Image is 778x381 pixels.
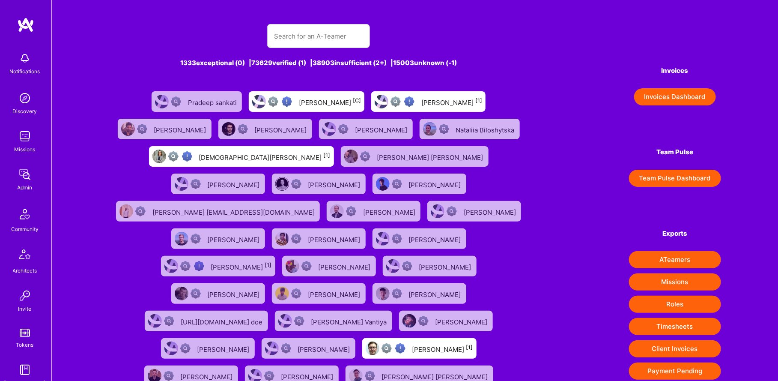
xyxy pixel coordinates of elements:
[376,287,390,300] img: User Avatar
[629,363,721,380] button: Payment Pending
[322,122,336,136] img: User Avatar
[164,371,174,381] img: Not Scrubbed
[382,343,392,354] img: Not fully vetted
[466,344,473,351] sup: [1]
[390,96,401,107] img: Not fully vetted
[154,123,208,135] div: [PERSON_NAME]
[344,150,358,163] img: User Avatar
[359,335,480,362] a: User AvatarNot fully vettedHigh Potential User[PERSON_NAME][1]
[376,232,390,246] img: User Avatar
[164,316,174,326] img: Not Scrubbed
[135,206,146,216] img: Not Scrubbed
[291,234,301,244] img: Not Scrubbed
[291,288,301,299] img: Not Scrubbed
[18,304,32,313] div: Invite
[245,88,368,115] a: User AvatarNot fully vettedHigh Potential User[PERSON_NAME][C]
[208,233,262,244] div: [PERSON_NAME]
[114,115,215,143] a: User AvatarNot Scrubbed[PERSON_NAME]
[324,152,331,159] sup: [1]
[180,343,191,354] img: Not Scrubbed
[175,232,188,246] img: User Avatar
[418,316,429,326] img: Not Scrubbed
[265,342,279,355] img: User Avatar
[355,123,409,135] div: [PERSON_NAME]
[386,259,400,273] img: User Avatar
[148,314,162,328] img: User Avatar
[308,288,362,299] div: [PERSON_NAME]
[16,128,33,145] img: teamwork
[402,261,412,271] img: Not Scrubbed
[338,124,349,134] img: Not Scrubbed
[137,124,147,134] img: Not Scrubbed
[275,287,289,300] img: User Avatar
[274,25,363,47] input: Search for an A-Teamer
[409,288,463,299] div: [PERSON_NAME]
[158,335,258,362] a: User AvatarNot Scrubbed[PERSON_NAME]
[175,287,188,300] img: User Avatar
[141,307,271,335] a: User AvatarNot Scrubbed[URL][DOMAIN_NAME] doe
[365,371,375,381] img: Not Scrubbed
[396,307,496,335] a: User AvatarNot Scrubbed[PERSON_NAME]
[286,259,299,273] img: User Avatar
[168,225,268,252] a: User AvatarNot Scrubbed[PERSON_NAME]
[402,314,416,328] img: User Avatar
[323,198,424,225] a: User AvatarNot Scrubbed[PERSON_NAME]
[392,234,402,244] img: Not Scrubbed
[629,67,721,75] h4: Invoices
[475,97,482,104] sup: [1]
[330,204,344,218] img: User Avatar
[208,178,262,189] div: [PERSON_NAME]
[346,206,356,216] img: Not Scrubbed
[278,314,292,328] img: User Avatar
[369,170,470,198] a: User AvatarNot Scrubbed[PERSON_NAME]
[255,123,309,135] div: [PERSON_NAME]
[424,198,525,225] a: User AvatarNot Scrubbed[PERSON_NAME]
[191,234,201,244] img: Not Scrubbed
[16,166,33,183] img: admin teamwork
[113,198,323,225] a: User AvatarNot Scrubbed[PERSON_NAME] [EMAIL_ADDRESS][DOMAIN_NAME]
[634,88,716,105] button: Invoices Dashboard
[423,122,437,136] img: User Avatar
[369,225,470,252] a: User AvatarNot Scrubbed[PERSON_NAME]
[258,335,359,362] a: User AvatarNot Scrubbed[PERSON_NAME]
[15,145,36,154] div: Missions
[13,266,37,275] div: Architects
[421,96,482,107] div: [PERSON_NAME]
[121,122,135,136] img: User Avatar
[171,96,181,107] img: Not Scrubbed
[268,96,278,107] img: Not fully vetted
[281,343,291,354] img: Not Scrubbed
[409,233,463,244] div: [PERSON_NAME]
[375,95,388,108] img: User Avatar
[629,148,721,156] h4: Team Pulse
[164,259,178,273] img: User Avatar
[376,177,390,191] img: User Avatar
[629,170,721,187] a: Team Pulse Dashboard
[291,179,301,189] img: Not Scrubbed
[119,204,133,218] img: User Avatar
[11,225,39,234] div: Community
[629,340,721,357] button: Client Invoices
[629,88,721,105] a: Invoices Dashboard
[188,96,238,107] div: Pradeep sankati
[13,107,37,116] div: Discovery
[155,95,169,108] img: User Avatar
[152,150,166,163] img: User Avatar
[464,206,518,217] div: [PERSON_NAME]
[308,178,362,189] div: [PERSON_NAME]
[268,225,369,252] a: User AvatarNot Scrubbed[PERSON_NAME]
[222,122,235,136] img: User Avatar
[208,288,262,299] div: [PERSON_NAME]
[197,343,251,354] div: [PERSON_NAME]
[17,17,34,33] img: logo
[419,261,473,272] div: [PERSON_NAME]
[629,318,721,335] button: Timesheets
[395,343,405,354] img: High Potential User
[268,170,369,198] a: User AvatarNot Scrubbed[PERSON_NAME]
[182,151,192,162] img: High Potential User
[353,97,361,104] sup: [C]
[431,204,444,218] img: User Avatar
[215,115,316,143] a: User AvatarNot Scrubbed[PERSON_NAME]
[409,178,463,189] div: [PERSON_NAME]
[363,206,417,217] div: [PERSON_NAME]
